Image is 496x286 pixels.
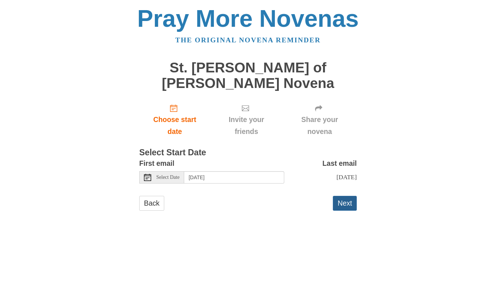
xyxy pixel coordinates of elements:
[290,114,350,138] span: Share your novena
[282,98,357,141] div: Click "Next" to confirm your start date first.
[146,114,203,138] span: Choose start date
[137,5,359,32] a: Pray More Novenas
[218,114,275,138] span: Invite your friends
[175,36,321,44] a: The original novena reminder
[139,60,357,91] h1: St. [PERSON_NAME] of [PERSON_NAME] Novena
[336,173,357,181] span: [DATE]
[139,98,210,141] a: Choose start date
[210,98,282,141] div: Click "Next" to confirm your start date first.
[333,196,357,211] button: Next
[139,157,174,169] label: First email
[139,148,357,157] h3: Select Start Date
[139,196,164,211] a: Back
[156,175,179,180] span: Select Date
[322,157,357,169] label: Last email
